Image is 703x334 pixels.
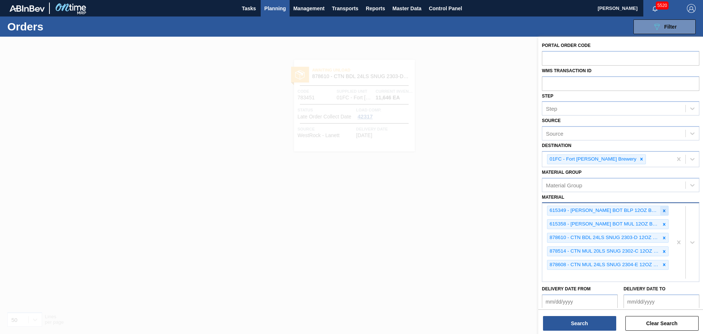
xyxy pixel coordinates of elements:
[624,286,665,291] label: Delivery Date to
[429,4,462,13] span: Control Panel
[7,22,117,31] h1: Orders
[687,4,696,13] img: Logout
[393,4,421,13] span: Master Data
[542,118,561,123] label: Source
[293,4,325,13] span: Management
[664,24,677,30] span: Filter
[542,68,591,73] label: WMS Transaction ID
[547,260,660,269] div: 878608 - CTN MUL 24LS SNUG 2304-E 12OZ FOLD 0424
[10,5,45,12] img: TNhmsLtSVTkK8tSr43FrP2fwEKptu5GPRR3wAAAABJRU5ErkJggg==
[366,4,385,13] span: Reports
[546,131,563,137] div: Source
[241,4,257,13] span: Tasks
[542,294,618,309] input: mm/dd/yyyy
[332,4,358,13] span: Transports
[542,93,553,99] label: Step
[643,3,667,14] button: Notifications
[542,170,581,175] label: Material Group
[547,155,637,164] div: 01FC - Fort [PERSON_NAME] Brewery
[547,233,660,242] div: 878610 - CTN BDL 24LS SNUG 2303-D 12OZ FOLD 0424
[656,1,669,10] span: 5520
[547,206,660,215] div: 615349 - [PERSON_NAME] BOT BLP 12OZ BSKT 6/12 12OZ BOT 092
[633,19,696,34] button: Filter
[546,182,582,188] div: Material Group
[624,294,699,309] input: mm/dd/yyyy
[547,247,660,256] div: 878514 - CTN MUL 20LS SNUG 2302-C 12OZ FOLD 0723
[542,43,591,48] label: Portal Order Code
[542,286,591,291] label: Delivery Date from
[542,143,571,148] label: Destination
[264,4,286,13] span: Planning
[546,106,557,112] div: Step
[542,195,564,200] label: Material
[547,220,660,229] div: 615358 - [PERSON_NAME] BOT MUL 12OZ BSKT 6/12 12OZ BOT 092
